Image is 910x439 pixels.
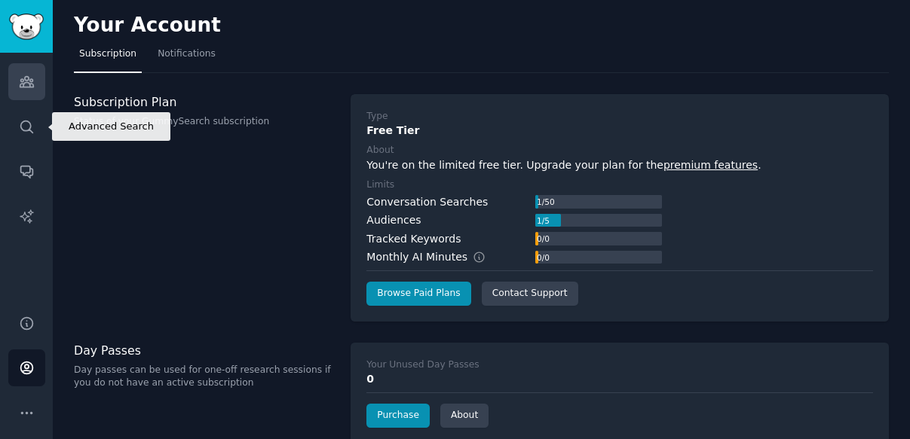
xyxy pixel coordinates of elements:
div: 0 / 0 [535,251,550,264]
div: 0 [366,371,873,387]
img: GummySearch logo [9,14,44,40]
div: Tracked Keywords [366,231,461,247]
div: Type [366,110,388,123]
a: About [440,404,489,428]
h2: Your Account [74,14,221,38]
h3: Day Passes [74,343,335,358]
div: Limits [366,178,394,192]
span: Subscription [79,47,136,61]
a: premium features [663,159,758,171]
p: Day passes can be used for one-off research sessions if you do not have an active subscription [74,364,335,390]
div: Conversation Searches [366,194,488,210]
div: 1 / 50 [535,195,556,209]
p: Status of your GummySearch subscription [74,115,335,129]
a: Purchase [366,404,430,428]
div: About [366,144,394,157]
div: Audiences [366,212,421,228]
div: Free Tier [366,123,873,139]
div: 1 / 5 [535,214,550,227]
a: Contact Support [482,282,578,306]
a: Notifications [152,42,221,73]
a: Browse Paid Plans [366,282,470,306]
div: Your Unused Day Passes [366,358,479,372]
div: You're on the limited free tier. Upgrade your plan for the . [366,157,873,173]
a: Subscription [74,42,142,73]
span: Notifications [158,47,216,61]
div: 0 / 0 [535,232,550,245]
h3: Subscription Plan [74,94,335,110]
div: Monthly AI Minutes [366,249,501,265]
